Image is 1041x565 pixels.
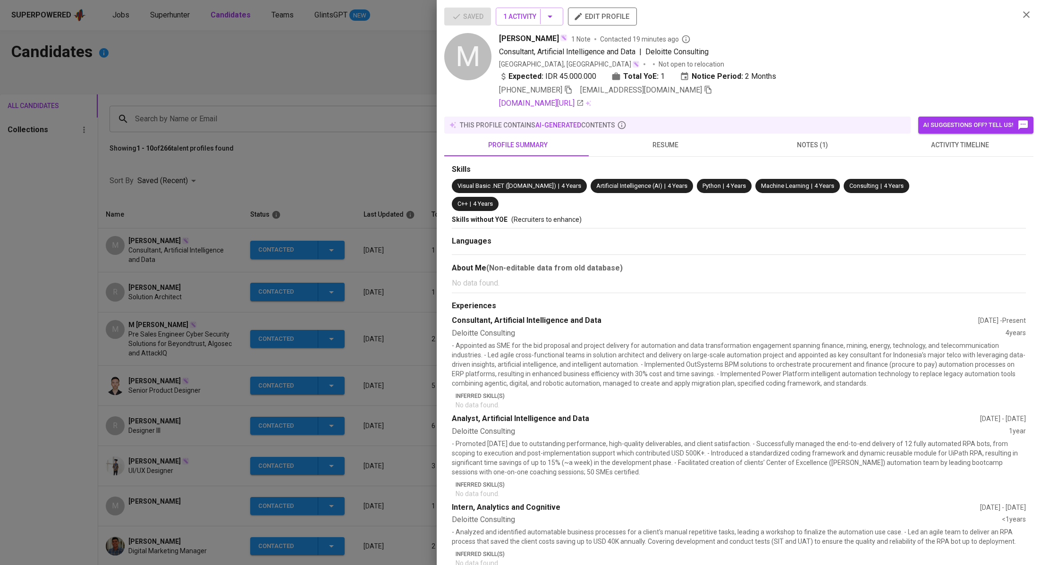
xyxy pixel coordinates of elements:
p: - Promoted [DATE] due to outstanding performance, high-quality deliverables, and client satisfact... [452,439,1026,477]
p: Inferred Skill(s) [456,481,1026,489]
span: activity timeline [892,139,1028,151]
span: Contacted 19 minutes ago [600,34,691,44]
div: Deloitte Consulting [452,514,1002,525]
p: Not open to relocation [659,59,724,69]
img: magic_wand.svg [560,34,567,42]
div: 1 year [1009,426,1026,437]
span: Consultant, Artificial Intelligence and Data [499,47,635,56]
span: profile summary [450,139,586,151]
div: 2 Months [680,71,776,82]
div: 4 years [1006,328,1026,339]
button: 1 Activity [496,8,563,25]
span: 4 Years [473,200,493,207]
div: Consultant, Artificial Intelligence and Data [452,315,978,326]
a: edit profile [568,12,637,20]
p: Inferred Skill(s) [456,392,1026,400]
span: 1 [660,71,665,82]
div: Intern, Analytics and Cognitive [452,502,980,513]
span: | [723,182,724,191]
div: [DATE] - [DATE] [980,414,1026,423]
span: | [811,182,812,191]
span: Deloitte Consulting [645,47,709,56]
span: | [639,46,642,58]
button: edit profile [568,8,637,25]
span: resume [597,139,733,151]
div: [DATE] - Present [978,316,1026,325]
span: Machine Learning [761,182,809,189]
span: | [470,200,471,209]
b: Total YoE: [623,71,659,82]
button: AI suggestions off? Tell us! [918,117,1033,134]
a: [DOMAIN_NAME][URL] [499,98,584,109]
p: No data found. [456,400,1026,410]
p: No data found. [452,278,1026,289]
span: (Recruiters to enhance) [511,216,582,223]
div: Experiences [452,301,1026,312]
span: Skills without YOE [452,216,508,223]
span: 1 Activity [503,11,556,23]
div: Deloitte Consulting [452,328,1006,339]
span: Python [702,182,721,189]
div: <1 years [1002,514,1026,525]
span: AI suggestions off? Tell us! [923,119,1029,131]
img: magic_wand.svg [632,60,640,68]
span: Consulting [849,182,879,189]
span: | [558,182,559,191]
div: [GEOGRAPHIC_DATA], [GEOGRAPHIC_DATA] [499,59,640,69]
p: Inferred Skill(s) [456,550,1026,558]
span: notes (1) [745,139,880,151]
span: [PHONE_NUMBER] [499,85,562,94]
p: - Appointed as SME for the bid proposal and project delivery for automation and data transformati... [452,341,1026,388]
span: | [664,182,666,191]
b: Notice Period: [692,71,743,82]
span: 1 Note [571,34,591,44]
b: Expected: [508,71,543,82]
span: Artificial Intelligence (AI) [596,182,662,189]
div: Languages [452,236,1026,247]
div: Skills [452,164,1026,175]
span: Visual Basic .NET ([DOMAIN_NAME]) [457,182,556,189]
p: No data found. [456,489,1026,498]
span: edit profile [576,10,629,23]
svg: By Batam recruiter [681,34,691,44]
b: (Non-editable data from old database) [486,263,623,272]
span: C++ [457,200,468,207]
span: AI-generated [535,121,581,129]
span: 4 Years [814,182,834,189]
span: 4 Years [561,182,581,189]
div: [DATE] - [DATE] [980,503,1026,512]
p: this profile contains contents [460,120,615,130]
div: Deloitte Consulting [452,426,1009,437]
p: - Analyzed and identified automatable business processes for a client's manual repetitive tasks, ... [452,527,1026,546]
span: | [880,182,882,191]
div: M [444,33,491,80]
span: [PERSON_NAME] [499,33,559,44]
span: 4 Years [884,182,904,189]
span: 4 Years [668,182,687,189]
span: 4 Years [726,182,746,189]
div: About Me [452,262,1026,274]
span: [EMAIL_ADDRESS][DOMAIN_NAME] [580,85,702,94]
div: Analyst, Artificial Intelligence and Data [452,413,980,424]
div: IDR 45.000.000 [499,71,596,82]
